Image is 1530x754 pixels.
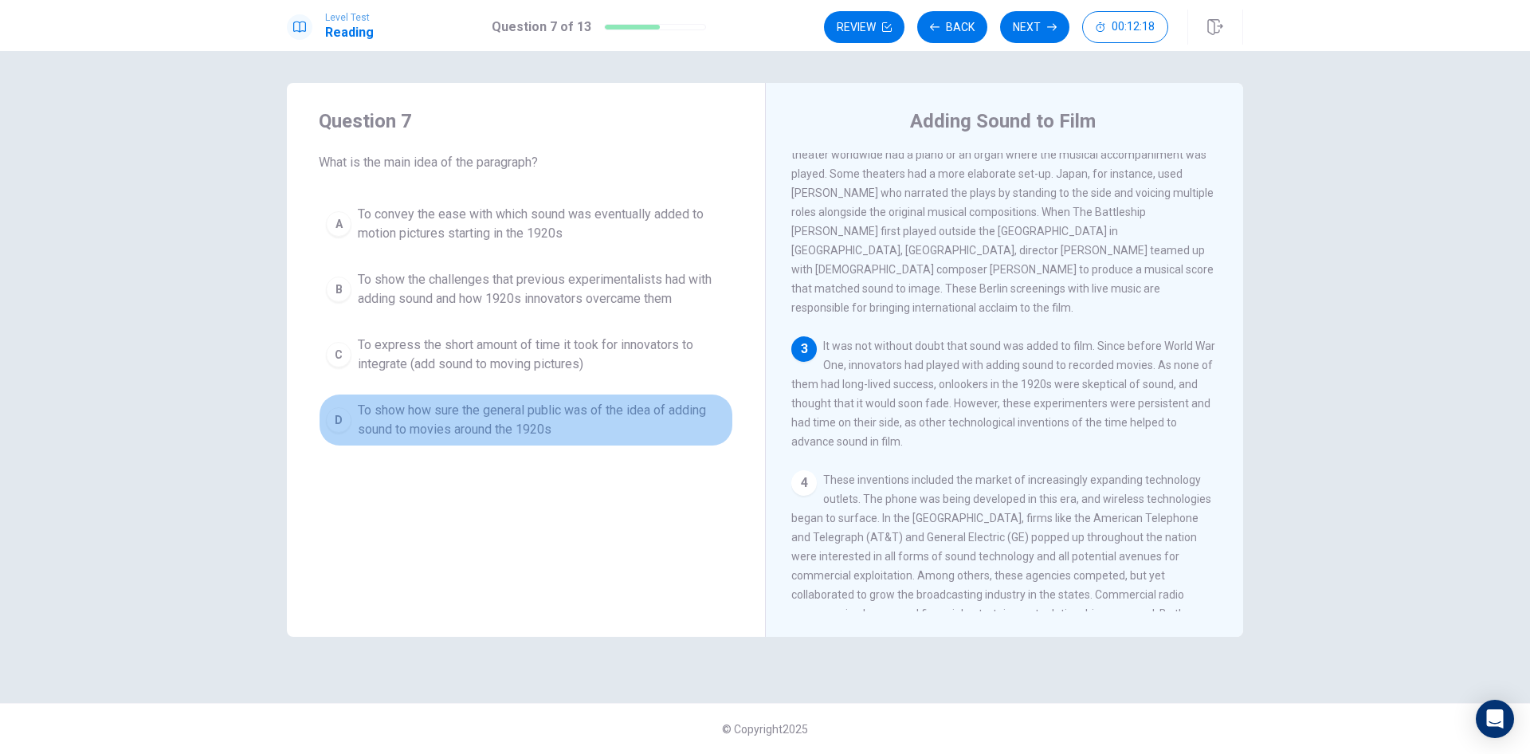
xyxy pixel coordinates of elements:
div: C [326,342,351,367]
div: A [326,211,351,237]
span: To express the short amount of time it took for innovators to integrate (add sound to moving pict... [358,336,726,374]
div: D [326,407,351,433]
span: What is the main idea of the paragraph? [319,153,733,172]
span: Level Test [325,12,374,23]
h1: Reading [325,23,374,42]
div: 4 [791,470,817,496]
span: To show how sure the general public was of the idea of adding sound to movies around the 1920s [358,401,726,439]
button: ATo convey the ease with which sound was eventually added to motion pictures starting in the 1920s [319,198,733,250]
h1: Question 7 of 13 [492,18,591,37]
button: 00:12:18 [1082,11,1168,43]
div: B [326,277,351,302]
button: CTo express the short amount of time it took for innovators to integrate (add sound to moving pic... [319,328,733,381]
button: Back [917,11,987,43]
button: BTo show the challenges that previous experimentalists had with adding sound and how 1920s innova... [319,263,733,316]
span: 00:12:18 [1112,21,1155,33]
button: Review [824,11,904,43]
span: © Copyright 2025 [722,723,808,736]
span: To show the challenges that previous experimentalists had with adding sound and how 1920s innovat... [358,270,726,308]
h4: Adding Sound to Film [910,108,1096,134]
span: To convey the ease with which sound was eventually added to motion pictures starting in the 1920s [358,205,726,243]
h4: Question 7 [319,108,733,134]
div: Open Intercom Messenger [1476,700,1514,738]
button: DTo show how sure the general public was of the idea of adding sound to movies around the 1920s [319,394,733,446]
div: 3 [791,336,817,362]
span: These inventions included the market of increasingly expanding technology outlets. The phone was ... [791,473,1211,658]
span: It was not without doubt that sound was added to film. Since before World War One, innovators had... [791,340,1215,448]
span: Before this change, silent films were not in fact "silent." A host of sounds were used to create ... [791,110,1214,314]
button: Next [1000,11,1069,43]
